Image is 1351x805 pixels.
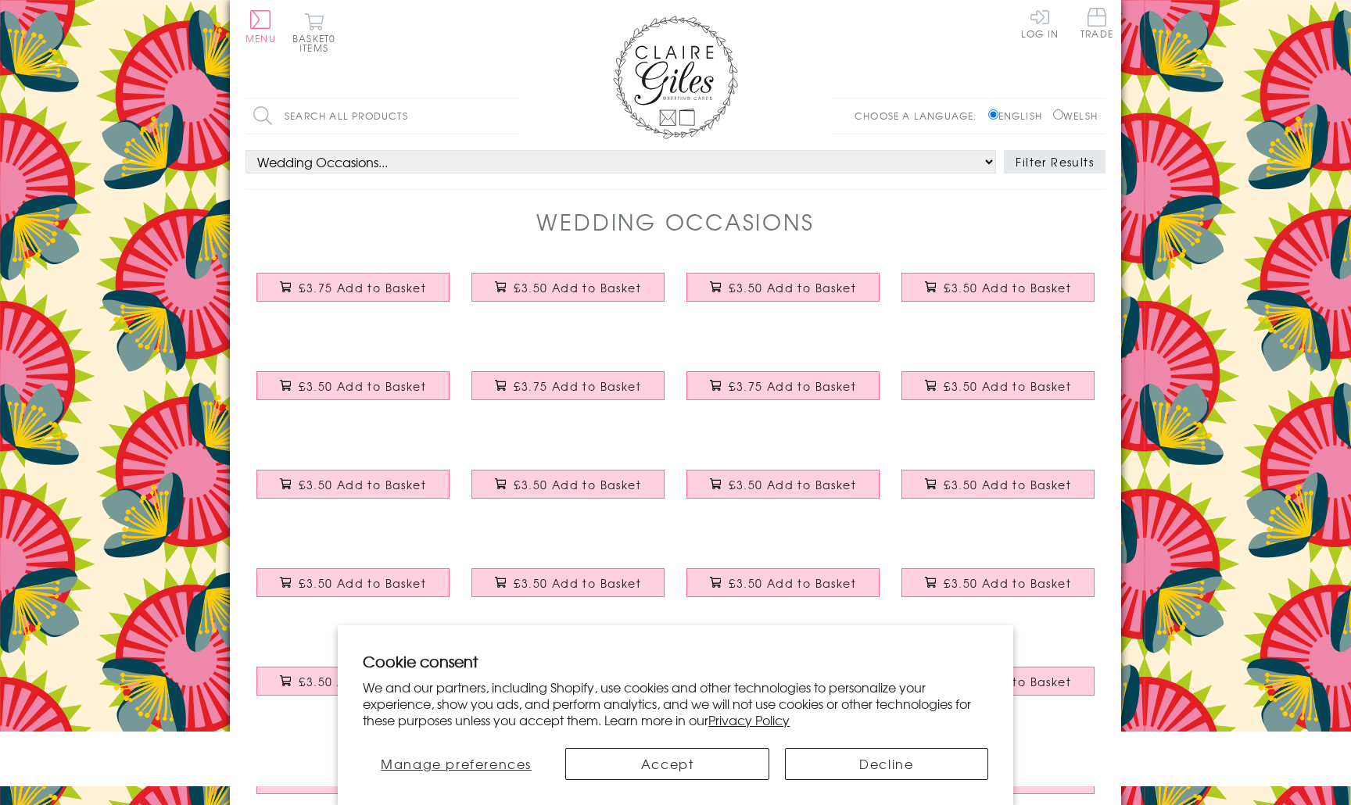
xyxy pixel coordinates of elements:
button: Accept [565,748,769,780]
button: £3.50 Add to Basket [901,371,1095,400]
a: 5th Wedding Anniversary Card, Congratulations, fabric butterfly Embellished £3.50 Add to Basket [245,458,460,525]
button: £3.50 Add to Basket [686,470,880,499]
button: Filter Results [1004,150,1106,174]
button: Menu [245,10,276,43]
span: £3.50 Add to Basket [514,280,641,295]
a: Wedding Card, Grey Circles, Dad & Step Mum Congratulations on your Wedding Day £3.50 Add to Basket [675,458,891,525]
a: Wedding Card, White Peonie, Mr and Mrs , Embossed and Foiled text £3.50 Add to Basket [891,261,1106,328]
a: Wedding Card, Pink Stars, Bridesmaid, embellished with a fabric butterfly £3.50 Add to Basket [891,556,1106,624]
span: £3.50 Add to Basket [944,575,1071,591]
span: £3.75 Add to Basket [514,378,641,394]
span: Manage preferences [381,754,532,773]
button: £3.50 Add to Basket [256,667,450,696]
button: £3.50 Add to Basket [901,470,1095,499]
button: £3.50 Add to Basket [686,568,880,597]
a: Wedding Card, Flowers, Congratulations, Embellished with colourful pompoms £3.75 Add to Basket [245,261,460,328]
a: Wedding Card, Doilies, Wedding Congratulations £3.50 Add to Basket [245,360,460,427]
img: Claire Giles Greetings Cards [613,16,738,139]
a: Wedding Congratulations Card, Mum and Step Dad, Colourful Dots £3.50 Add to Basket [891,458,1106,525]
button: £3.50 Add to Basket [471,568,665,597]
a: Wedding Card, Blue Banners, Congratulations Wedding Day £3.50 Add to Basket [675,261,891,328]
button: £3.50 Add to Basket [901,568,1095,597]
span: £3.50 Add to Basket [944,378,1071,394]
input: Welsh [1053,109,1063,120]
span: £3.50 Add to Basket [944,280,1071,295]
span: £3.50 Add to Basket [299,674,426,689]
a: Wedding Card, Ring, Congratulations you're Engaged, Embossed and Foiled text £3.50 Add to Basket [891,360,1106,427]
span: £3.75 Add to Basket [729,378,856,394]
button: £3.50 Add to Basket [256,371,450,400]
input: English [988,109,998,120]
a: Wedding Congratulations Card, Butteflies Heart, Embossed and Foiled text £3.50 Add to Basket [460,261,675,328]
span: £3.50 Add to Basket [514,477,641,492]
a: Engagement Card, Heart in Stars, Wedding, Embellished with a colourful tassel £3.75 Add to Basket [460,360,675,427]
button: £3.50 Add to Basket [256,470,450,499]
button: £3.50 Add to Basket [686,273,880,302]
input: Search [503,98,519,134]
button: £3.75 Add to Basket [686,371,880,400]
span: Menu [245,31,276,45]
span: Trade [1080,8,1113,38]
span: £3.50 Add to Basket [299,477,426,492]
h2: Cookie consent [363,650,988,672]
span: £3.50 Add to Basket [729,280,856,295]
p: Choose a language: [855,109,985,123]
span: £3.50 Add to Basket [514,575,641,591]
span: £3.50 Add to Basket [729,575,856,591]
span: £3.50 Add to Basket [729,477,856,492]
a: Wedding Card, Flowers, Will you be my Bridesmaid? £3.50 Add to Basket [675,556,891,624]
a: Wedding Card, Flowers, Will you be our Flower Girl? £3.50 Add to Basket [460,556,675,624]
button: £3.50 Add to Basket [256,568,450,597]
span: £3.50 Add to Basket [299,575,426,591]
a: Wedding Card, Pink Stars, Chief Bridesmaid, embellished with a fabric butterfly £3.50 Add to Basket [245,655,460,722]
a: Wedding Card, Pink Ribbon, To the Bride to Be on your Hen Do £3.50 Add to Basket [245,556,460,624]
button: Basket0 items [292,13,335,52]
a: Wedding Card, Pop! You're Engaged Best News, Embellished with colourful pompoms £3.75 Add to Basket [675,360,891,427]
button: £3.75 Add to Basket [256,273,450,302]
h1: Wedding Occasions [536,206,814,238]
input: Search all products [245,98,519,134]
button: £3.50 Add to Basket [471,470,665,499]
button: Decline [785,748,988,780]
button: Manage preferences [363,748,550,780]
span: £3.50 Add to Basket [944,477,1071,492]
span: £3.75 Add to Basket [299,280,426,295]
span: 0 items [299,31,335,55]
span: £3.50 Add to Basket [299,378,426,394]
label: English [988,109,1050,123]
p: We and our partners, including Shopify, use cookies and other technologies to personalize your ex... [363,679,988,728]
button: £3.50 Add to Basket [471,273,665,302]
button: £3.50 Add to Basket [901,273,1095,302]
a: Log In [1021,8,1059,38]
label: Welsh [1053,109,1098,123]
button: £3.75 Add to Basket [471,371,665,400]
a: Wedding Card, Pink Flowers, On your Bridal Shower £3.50 Add to Basket [460,458,675,525]
a: Trade [1080,8,1113,41]
a: Privacy Policy [708,710,790,729]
